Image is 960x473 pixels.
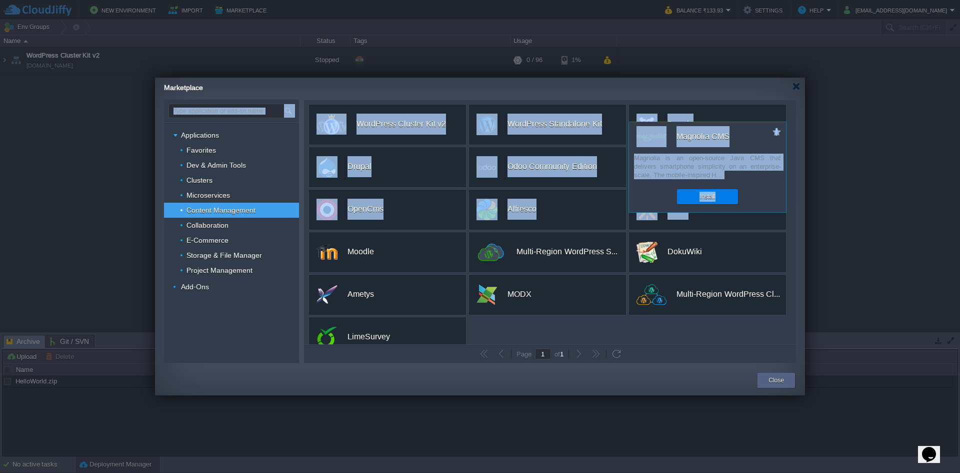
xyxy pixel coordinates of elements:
div: WordPress Standalone Kit [507,114,602,135]
div: Moodle [347,241,374,262]
a: Project Management [185,266,254,275]
div: Multi-Region WordPress Cluster v1 (Alpha) [676,284,780,305]
div: Magnolia is an open-source Java CMS that delivers smartphone simplicity on an enterprise-scale. T... [629,154,786,182]
a: Add-Ons [180,282,210,291]
div: Alfresco [507,199,536,220]
img: limesurvey.png [316,327,337,348]
div: of [551,350,567,358]
img: 82dark-back-01.svg [636,284,666,305]
div: MODX [507,284,531,305]
img: view.png [636,133,666,141]
a: Microservices [185,191,231,200]
a: Applications [180,131,220,140]
a: Favorites [185,146,217,155]
div: Page [513,350,535,357]
img: joomla.png [636,114,657,135]
img: opencms.png [316,199,337,220]
button: Install [699,192,715,202]
button: Close [768,375,784,385]
a: Collaboration [185,221,230,230]
img: wp-standalone.png [476,114,497,135]
div: Magnolia CMS [676,126,729,147]
div: Odoo Community Edition [507,156,597,177]
img: view.png [476,199,497,220]
div: OpenCms [347,199,383,220]
img: wp-cluster-kit.svg [316,114,346,135]
a: Storage & File Manager [185,251,263,260]
div: Ametys [347,284,374,305]
div: LimeSurvey [347,326,390,347]
a: E-Commerce [185,236,230,245]
iframe: chat widget [918,433,950,463]
img: odoo-logo.png [476,157,497,178]
div: WordPress Cluster Kit v2 [356,114,446,135]
span: 1 [560,350,563,358]
img: Drupal.png [316,157,337,178]
a: Clusters [185,176,214,185]
div: Drupal [347,156,371,177]
img: public.php [316,284,337,305]
span: Marketplace [164,84,203,92]
div: Multi-Region WordPress Standalone [516,241,617,262]
a: Content Management [185,206,257,215]
img: Moodle-logo.png [316,242,337,263]
img: new-logo-multiregion-standalone.svg [476,242,506,263]
img: modx.png [476,284,497,305]
img: public.php [636,242,657,263]
a: Dev & Admin Tools [185,161,247,170]
div: DokuWiki [667,241,702,262]
div: Joomla [667,114,693,135]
